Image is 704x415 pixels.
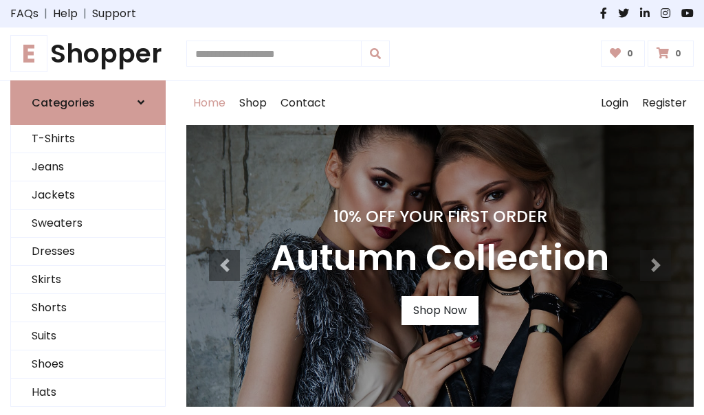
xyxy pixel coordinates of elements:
[53,5,78,22] a: Help
[635,81,694,125] a: Register
[274,81,333,125] a: Contact
[32,96,95,109] h6: Categories
[401,296,478,325] a: Shop Now
[271,207,609,226] h4: 10% Off Your First Order
[78,5,92,22] span: |
[10,35,47,72] span: E
[232,81,274,125] a: Shop
[92,5,136,22] a: Support
[11,125,165,153] a: T-Shirts
[672,47,685,60] span: 0
[11,322,165,350] a: Suits
[648,41,694,67] a: 0
[10,38,166,69] a: EShopper
[594,81,635,125] a: Login
[11,379,165,407] a: Hats
[11,238,165,266] a: Dresses
[601,41,646,67] a: 0
[38,5,53,22] span: |
[11,266,165,294] a: Skirts
[11,153,165,181] a: Jeans
[271,237,609,280] h3: Autumn Collection
[10,38,166,69] h1: Shopper
[11,210,165,238] a: Sweaters
[11,294,165,322] a: Shorts
[11,181,165,210] a: Jackets
[10,80,166,125] a: Categories
[186,81,232,125] a: Home
[624,47,637,60] span: 0
[11,350,165,379] a: Shoes
[10,5,38,22] a: FAQs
